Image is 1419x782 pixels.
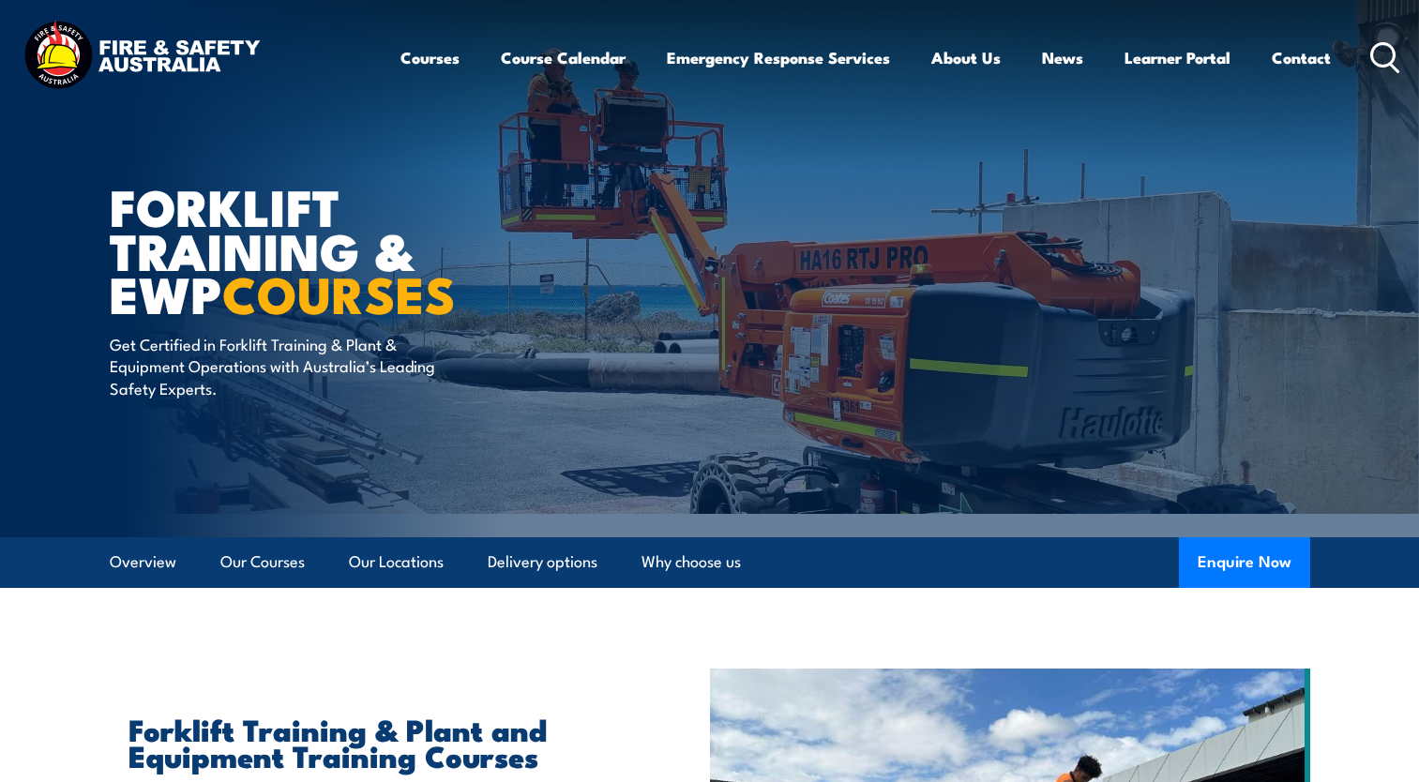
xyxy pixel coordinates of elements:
[931,33,1001,83] a: About Us
[400,33,460,83] a: Courses
[1042,33,1083,83] a: News
[1179,537,1310,588] button: Enquire Now
[1125,33,1230,83] a: Learner Portal
[642,537,741,587] a: Why choose us
[110,333,452,399] p: Get Certified in Forklift Training & Plant & Equipment Operations with Australia’s Leading Safety...
[1272,33,1331,83] a: Contact
[222,253,456,331] strong: COURSES
[501,33,626,83] a: Course Calendar
[110,537,176,587] a: Overview
[220,537,305,587] a: Our Courses
[488,537,597,587] a: Delivery options
[349,537,444,587] a: Our Locations
[110,184,573,315] h1: Forklift Training & EWP
[667,33,890,83] a: Emergency Response Services
[128,715,624,768] h2: Forklift Training & Plant and Equipment Training Courses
